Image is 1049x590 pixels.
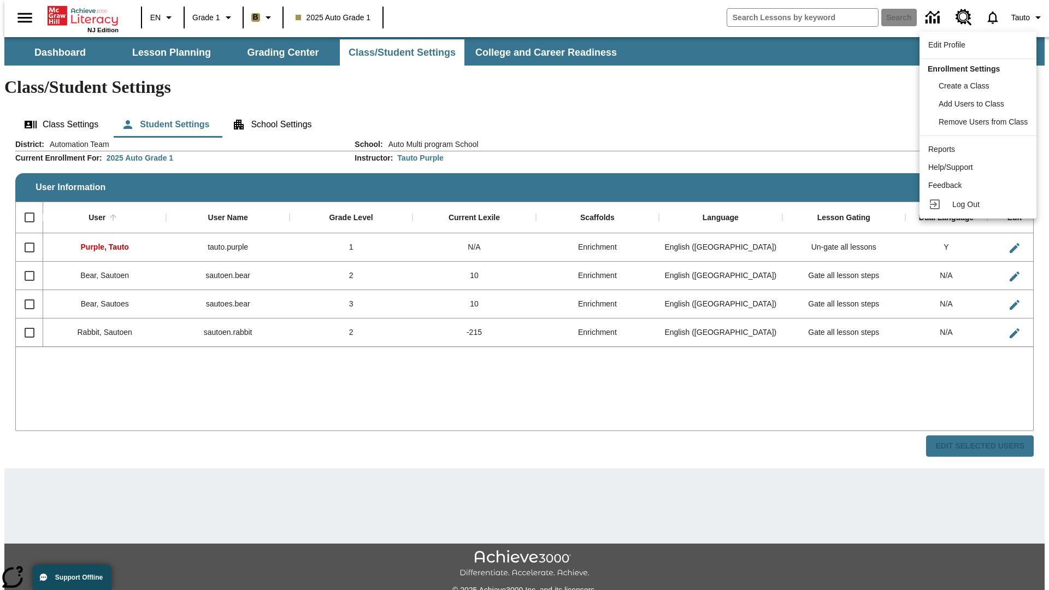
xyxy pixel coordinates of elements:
span: Log Out [952,200,980,209]
span: Reports [928,145,955,154]
span: Enrollment Settings [928,64,1000,73]
span: Add Users to Class [939,99,1004,108]
span: Remove Users from Class [939,117,1028,126]
span: Help/Support [928,163,973,172]
span: Feedback [928,181,962,190]
span: Create a Class [939,81,989,90]
span: Edit Profile [928,40,965,49]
